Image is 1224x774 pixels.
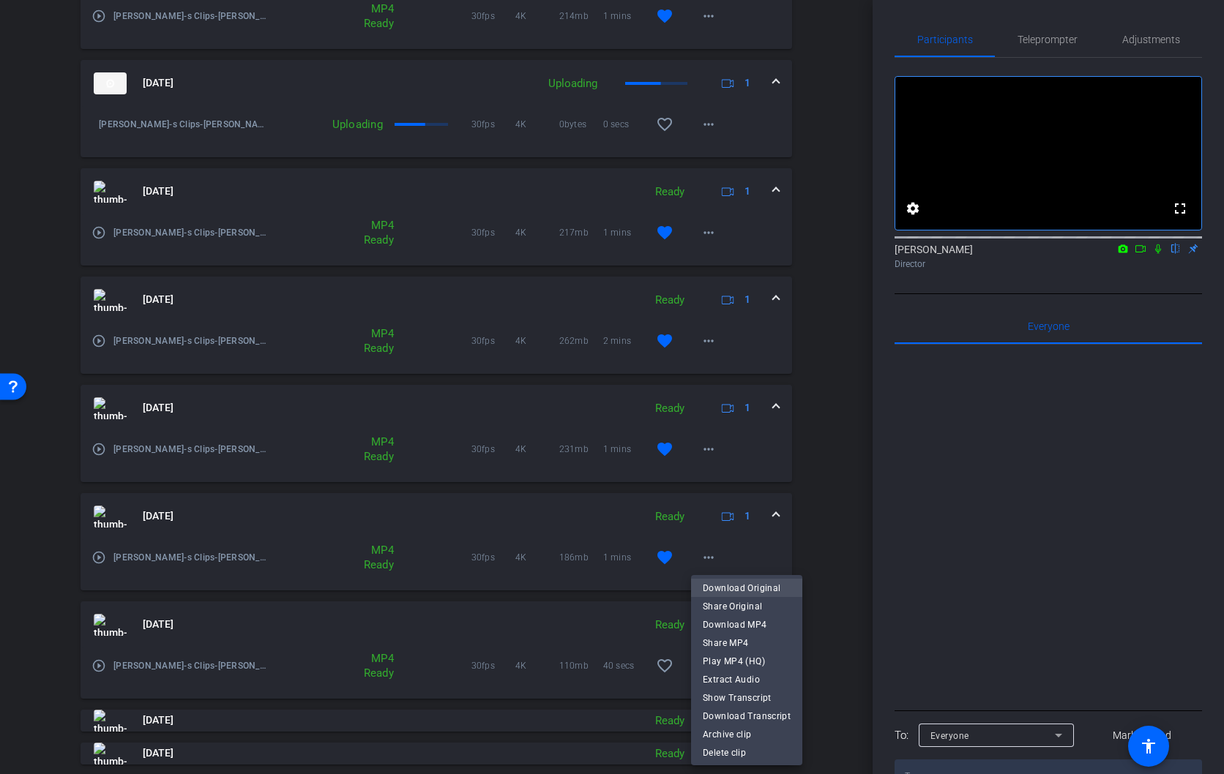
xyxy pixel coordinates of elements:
[703,744,791,762] span: Delete clip
[703,598,791,615] span: Share Original
[703,726,791,743] span: Archive clip
[703,671,791,688] span: Extract Audio
[703,689,791,707] span: Show Transcript
[703,616,791,634] span: Download MP4
[703,634,791,652] span: Share MP4
[703,653,791,670] span: Play MP4 (HQ)
[703,707,791,725] span: Download Transcript
[703,579,791,597] span: Download Original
